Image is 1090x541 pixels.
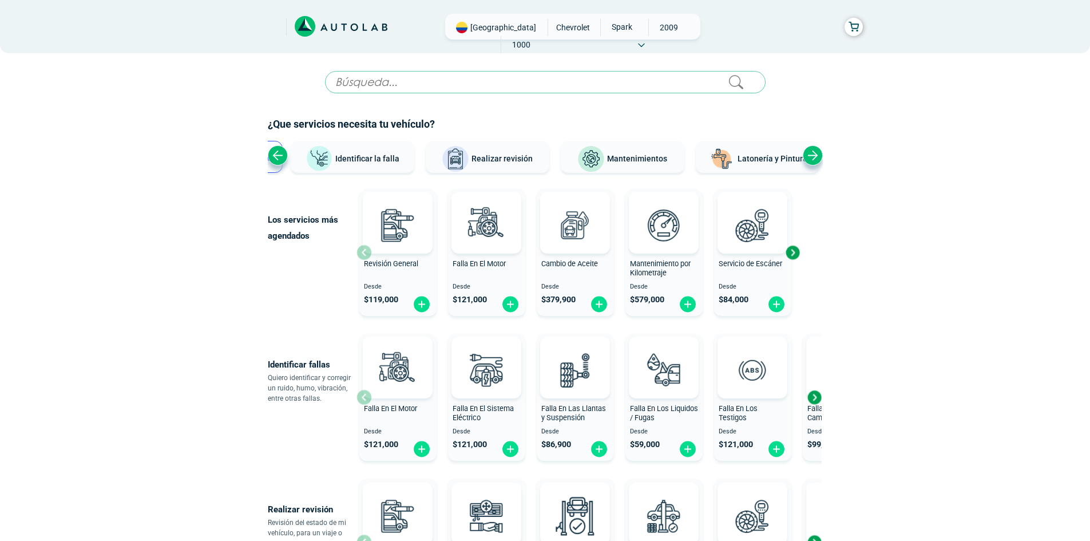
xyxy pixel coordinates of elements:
span: Falla En La Caja de Cambio [807,404,868,422]
img: AD0BCuuxAAAAAElFTkSuQmCC [558,339,592,373]
img: diagnostic_engine-v3.svg [372,345,423,395]
p: Quiero identificar y corregir un ruido, humo, vibración, entre otras fallas. [268,373,356,404]
button: Latonería y Pintura [696,141,819,173]
button: Falla En Los Liquidos / Fugas Desde $59,000 [625,334,703,461]
span: Desde [541,428,609,436]
p: Los servicios más agendados [268,212,356,244]
img: revision_por_kilometraje-v3.svg [639,200,689,250]
input: Búsqueda... [325,71,766,93]
img: AD0BCuuxAAAAAElFTkSuQmCC [735,194,770,228]
span: Falla En El Motor [364,404,417,413]
img: AD0BCuuxAAAAAElFTkSuQmCC [469,194,504,228]
img: revision_general-v3.svg [372,491,423,541]
div: Next slide [803,145,823,165]
img: fi_plus-circle2.svg [767,295,786,313]
img: AD0BCuuxAAAAAElFTkSuQmCC [558,485,592,519]
img: AD0BCuuxAAAAAElFTkSuQmCC [647,485,681,519]
span: Desde [719,428,787,436]
span: $ 99,000 [807,440,837,449]
img: diagnostic_suspension-v3.svg [550,345,600,395]
p: Realizar revisión [268,501,356,518]
img: fi_plus-circle2.svg [590,295,608,313]
img: escaner-v3.svg [727,491,778,541]
img: AD0BCuuxAAAAAElFTkSuQmCC [469,485,504,519]
img: AD0BCuuxAAAAAElFTkSuQmCC [647,339,681,373]
div: Next slide [806,389,823,406]
img: peritaje-v3.svg [550,491,600,541]
span: Mantenimientos [607,154,667,163]
span: CHEVROLET [553,19,593,36]
span: Falla En El Sistema Eléctrico [453,404,514,422]
img: fi_plus-circle2.svg [413,295,431,313]
p: Identificar fallas [268,357,356,373]
span: $ 579,000 [630,295,664,305]
span: Mantenimiento por Kilometraje [630,259,691,278]
img: cambio_de_aceite-v3.svg [550,200,600,250]
button: Falla En La Caja de Cambio Desde $99,000 [803,334,880,461]
div: Previous slide [268,145,288,165]
button: Servicio de Escáner Desde $84,000 [714,189,791,316]
img: fi_plus-circle2.svg [501,440,520,458]
span: Servicio de Escáner [719,259,782,268]
span: 2009 [649,19,689,36]
span: $ 86,900 [541,440,571,449]
img: Mantenimientos [577,145,605,173]
span: Desde [453,428,521,436]
span: Desde [719,283,787,291]
img: Identificar la falla [306,145,333,172]
span: Realizar revisión [471,154,533,163]
button: Falla En El Sistema Eléctrico Desde $121,000 [448,334,525,461]
span: Desde [364,283,432,291]
img: diagnostic_caja-de-cambios-v3.svg [816,345,866,395]
img: Flag of COLOMBIA [456,22,467,33]
img: fi_plus-circle2.svg [413,440,431,458]
span: Cambio de Aceite [541,259,598,268]
span: Identificar la falla [335,153,399,163]
span: 1000 [501,36,542,53]
img: fi_plus-circle2.svg [679,295,697,313]
span: Desde [541,283,609,291]
h2: ¿Que servicios necesita tu vehículo? [268,117,823,132]
button: Identificar la falla [291,141,414,173]
button: Mantenimiento por Kilometraje Desde $579,000 [625,189,703,316]
img: fi_plus-circle2.svg [590,440,608,458]
img: cambio_bateria-v3.svg [816,491,866,541]
img: diagnostic_bombilla-v3.svg [461,345,512,395]
img: diagnostic_gota-de-sangre-v3.svg [639,345,689,395]
button: Falla En Las Llantas y Suspensión Desde $86,900 [537,334,614,461]
img: Realizar revisión [442,145,469,173]
span: Desde [453,283,521,291]
button: Falla En Los Testigos Desde $121,000 [714,334,791,461]
img: aire_acondicionado-v3.svg [461,491,512,541]
span: Falla En Los Testigos [719,404,758,422]
span: $ 121,000 [364,440,398,449]
span: Latonería y Pintura [738,154,807,163]
img: AD0BCuuxAAAAAElFTkSuQmCC [469,339,504,373]
span: Desde [807,428,875,436]
img: diagnostic_diagnostic_abs-v3.svg [727,345,778,395]
span: SPARK [601,19,641,35]
img: AD0BCuuxAAAAAElFTkSuQmCC [735,485,770,519]
span: Falla En Las Llantas y Suspensión [541,404,606,422]
img: revision_tecno_mecanica-v3.svg [639,491,689,541]
span: Desde [364,428,432,436]
img: fi_plus-circle2.svg [501,295,520,313]
img: revision_general-v3.svg [372,200,423,250]
span: Desde [630,428,698,436]
span: Falla En El Motor [453,259,506,268]
img: fi_plus-circle2.svg [679,440,697,458]
span: $ 84,000 [719,295,748,305]
img: escaner-v3.svg [727,200,778,250]
img: AD0BCuuxAAAAAElFTkSuQmCC [558,194,592,228]
button: Falla En El Motor Desde $121,000 [448,189,525,316]
button: Realizar revisión [426,141,549,173]
div: Next slide [784,244,801,261]
img: AD0BCuuxAAAAAElFTkSuQmCC [647,194,681,228]
span: $ 59,000 [630,440,660,449]
img: diagnostic_engine-v3.svg [461,200,512,250]
button: Falla En El Motor Desde $121,000 [359,334,437,461]
button: Revisión General Desde $119,000 [359,189,437,316]
img: Latonería y Pintura [708,145,735,173]
img: fi_plus-circle2.svg [767,440,786,458]
span: $ 379,900 [541,295,576,305]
